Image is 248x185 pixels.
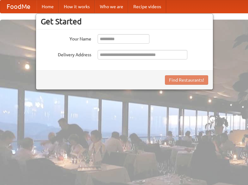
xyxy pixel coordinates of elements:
[41,50,91,58] label: Delivery Address
[41,34,91,42] label: Your Name
[128,0,166,13] a: Recipe videos
[95,0,128,13] a: Who we are
[37,0,59,13] a: Home
[41,17,208,26] h3: Get Started
[59,0,95,13] a: How it works
[165,75,208,85] button: Find Restaurants!
[0,0,37,13] a: FoodMe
